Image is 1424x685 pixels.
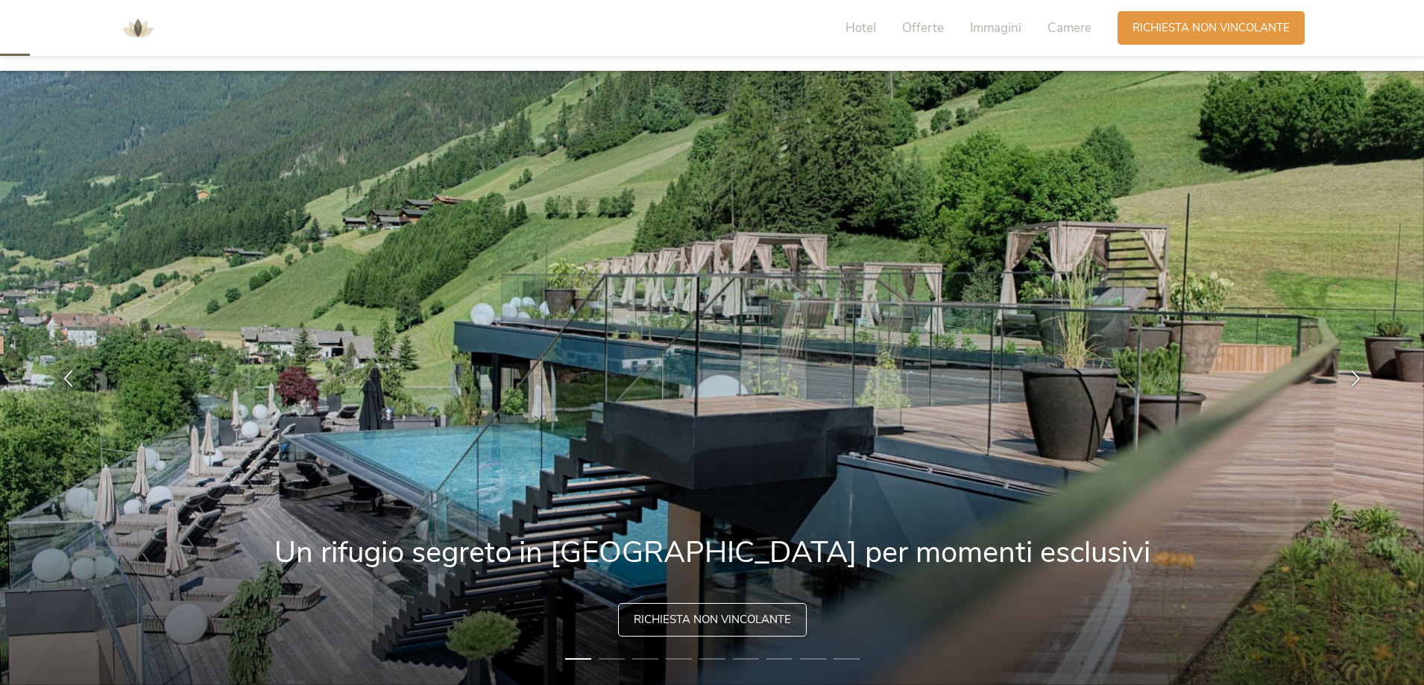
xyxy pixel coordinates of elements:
[970,19,1021,37] span: Immagini
[116,6,160,51] img: AMONTI & LUNARIS Wellnessresort
[1132,20,1290,36] span: Richiesta non vincolante
[634,612,791,628] span: Richiesta non vincolante
[116,22,160,33] a: AMONTI & LUNARIS Wellnessresort
[902,19,944,37] span: Offerte
[845,19,876,37] span: Hotel
[1047,19,1091,37] span: Camere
